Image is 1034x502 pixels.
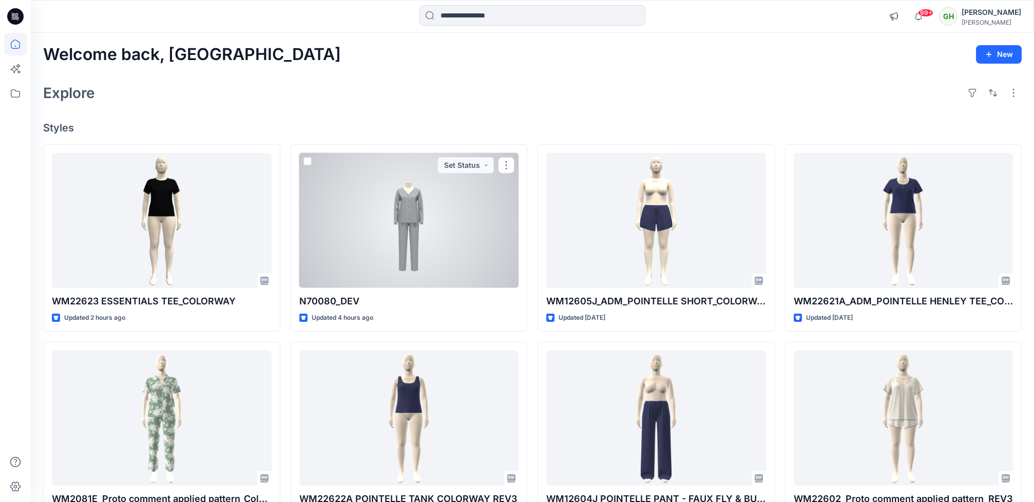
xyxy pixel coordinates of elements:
[976,45,1022,64] button: New
[939,7,958,26] div: GH
[52,294,272,308] p: WM22623 ESSENTIALS TEE_COLORWAY
[299,294,519,308] p: N70080_DEV
[299,153,519,288] a: N70080_DEV
[64,313,125,323] p: Updated 2 hours ago
[546,294,766,308] p: WM12605J_ADM_POINTELLE SHORT_COLORWAY_REV5
[559,313,605,323] p: Updated [DATE]
[312,313,373,323] p: Updated 4 hours ago
[962,18,1021,26] div: [PERSON_NAME]
[806,313,853,323] p: Updated [DATE]
[546,351,766,486] a: WM12604J POINTELLE PANT - FAUX FLY & BUTTONS + PICOT_COLORWAY _REV2
[794,153,1013,288] a: WM22621A_ADM_POINTELLE HENLEY TEE_COLORWAY_REV5L
[43,122,1022,134] h4: Styles
[52,351,272,486] a: WM2081E_Proto comment applied pattern_Colorway_REV11
[43,85,95,101] h2: Explore
[794,294,1013,308] p: WM22621A_ADM_POINTELLE HENLEY TEE_COLORWAY_REV5L
[962,6,1021,18] div: [PERSON_NAME]
[918,9,933,17] span: 99+
[52,153,272,288] a: WM22623 ESSENTIALS TEE_COLORWAY
[794,351,1013,486] a: WM22602_Proto comment applied pattern_REV3
[299,351,519,486] a: WM22622A POINTELLE TANK COLORWAY REV3
[43,45,341,64] h2: Welcome back, [GEOGRAPHIC_DATA]
[546,153,766,288] a: WM12605J_ADM_POINTELLE SHORT_COLORWAY_REV5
